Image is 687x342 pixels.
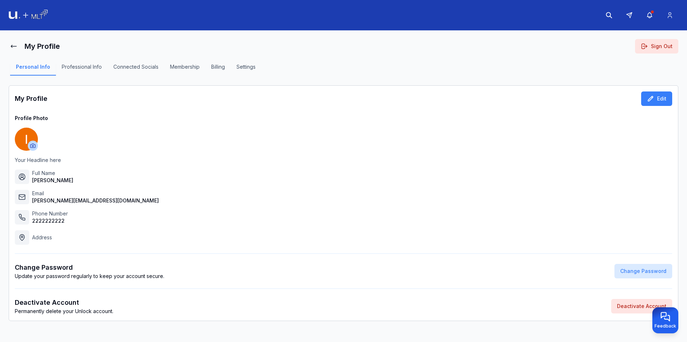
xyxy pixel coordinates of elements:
button: Billing [205,63,231,76]
button: Professional Info [56,63,108,76]
p: [PERSON_NAME][EMAIL_ADDRESS][DOMAIN_NAME] [32,197,159,204]
img: ACg8ocIlmhQbcGTnuxsbbwXZRWapf-NHP_R_JX35XPK.png [15,128,38,151]
button: Personal Info [10,63,56,76]
p: Phone Number [32,210,68,217]
p: Address [32,234,52,241]
p: Your Headline here [15,157,672,164]
button: Edit [641,91,672,106]
h1: My Profile [25,41,60,51]
p: Permanently delete your Unlock account. [15,308,113,315]
button: Connected Socials [108,63,164,76]
p: [PERSON_NAME] [32,177,73,184]
p: 2222222222 [32,217,68,225]
p: Change Password [15,262,164,273]
h1: My Profile [15,94,47,104]
button: Settings [231,63,261,76]
button: Deactivate Account [611,299,672,313]
button: Change Password [614,264,672,278]
p: Update your password regularly to keep your account secure. [15,273,164,280]
p: Email [32,190,159,197]
button: Provide feedback [652,307,678,333]
p: Full Name [32,170,73,177]
span: Feedback [655,323,676,329]
img: Logo [9,10,48,21]
button: Membership [164,63,205,76]
p: Deactivate Account [15,298,113,308]
p: Profile Photo [15,115,672,122]
button: Sign Out [635,39,678,54]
